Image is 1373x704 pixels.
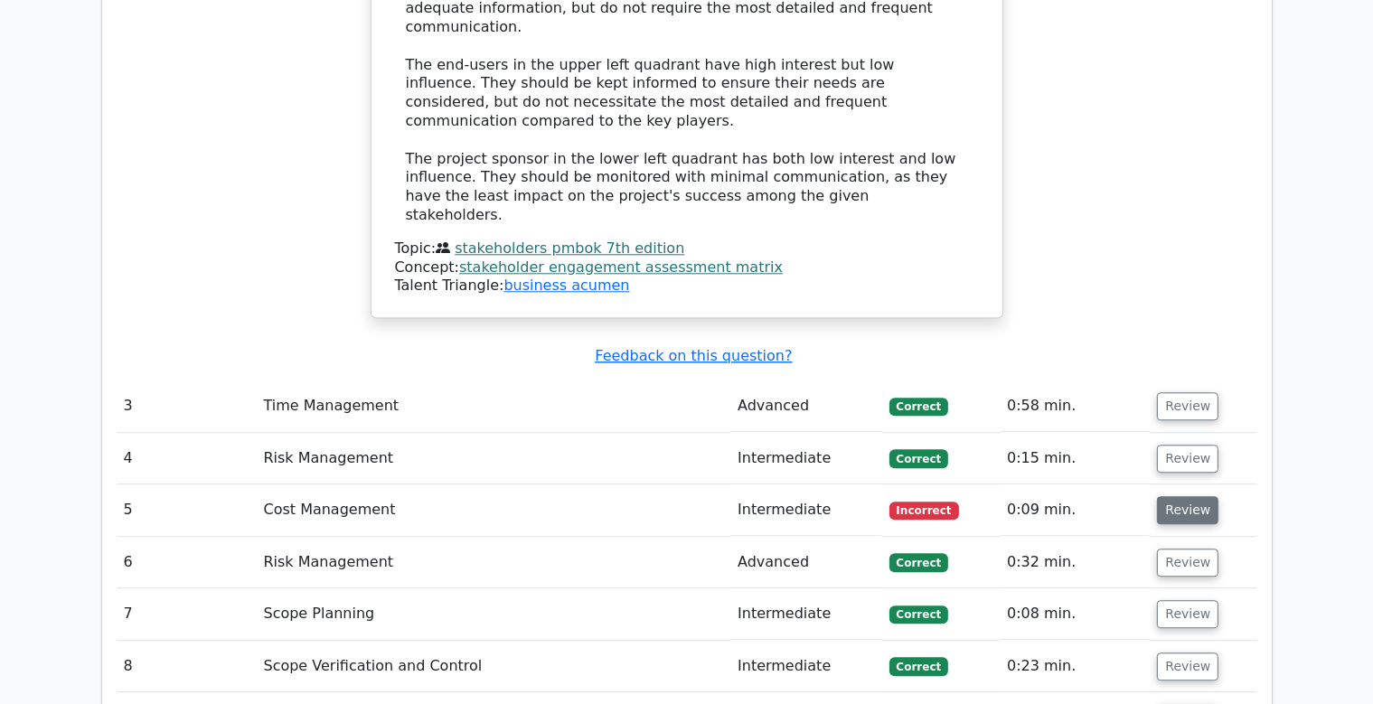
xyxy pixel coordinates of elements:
span: Correct [889,449,948,467]
td: 0:08 min. [1000,588,1150,640]
div: Talent Triangle: [395,239,979,296]
span: Correct [889,553,948,571]
td: Intermediate [730,588,882,640]
td: Risk Management [257,433,731,484]
button: Review [1157,445,1218,473]
button: Review [1157,652,1218,681]
td: 8 [117,641,257,692]
td: Intermediate [730,433,882,484]
button: Review [1157,549,1218,577]
td: 0:23 min. [1000,641,1150,692]
span: Correct [889,605,948,624]
td: 4 [117,433,257,484]
button: Review [1157,496,1218,524]
button: Review [1157,600,1218,628]
td: Cost Management [257,484,731,536]
a: business acumen [503,277,629,294]
a: stakeholders pmbok 7th edition [455,239,684,257]
a: stakeholder engagement assessment matrix [459,258,783,276]
div: Concept: [395,258,979,277]
span: Incorrect [889,502,959,520]
td: Advanced [730,380,882,432]
td: 7 [117,588,257,640]
td: Advanced [730,537,882,588]
td: 0:58 min. [1000,380,1150,432]
span: Correct [889,398,948,416]
td: 3 [117,380,257,432]
td: Intermediate [730,641,882,692]
td: 5 [117,484,257,536]
div: Topic: [395,239,979,258]
td: Risk Management [257,537,731,588]
span: Correct [889,657,948,675]
td: Scope Verification and Control [257,641,731,692]
td: 0:09 min. [1000,484,1150,536]
td: Intermediate [730,484,882,536]
td: 0:15 min. [1000,433,1150,484]
td: 0:32 min. [1000,537,1150,588]
td: Time Management [257,380,731,432]
button: Review [1157,392,1218,420]
td: 6 [117,537,257,588]
td: Scope Planning [257,588,731,640]
a: Feedback on this question? [595,347,792,364]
